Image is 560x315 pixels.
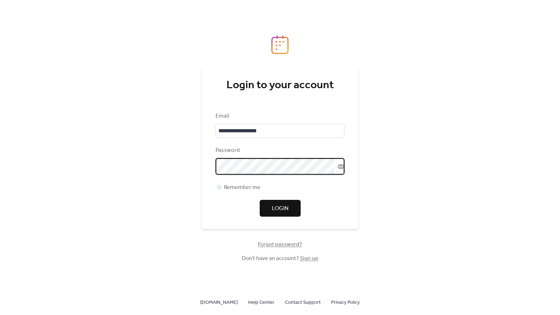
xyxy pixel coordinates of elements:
a: Contact Support [285,298,321,307]
div: Login to your account [216,78,344,92]
span: [DOMAIN_NAME] [200,299,238,307]
span: Privacy Policy [331,299,360,307]
span: Don't have an account? [242,254,318,263]
button: Login [260,200,301,217]
div: Email [216,112,343,120]
span: Login [272,204,288,213]
span: Forgot password? [258,240,302,249]
a: Help Center [248,298,274,307]
span: Contact Support [285,299,321,307]
a: Forgot password? [258,243,302,246]
div: Password [216,146,343,155]
span: Help Center [248,299,274,307]
span: Remember me [224,183,260,192]
a: [DOMAIN_NAME] [200,298,238,307]
img: logo [271,35,289,54]
a: Privacy Policy [331,298,360,307]
a: Sign up [300,253,318,264]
